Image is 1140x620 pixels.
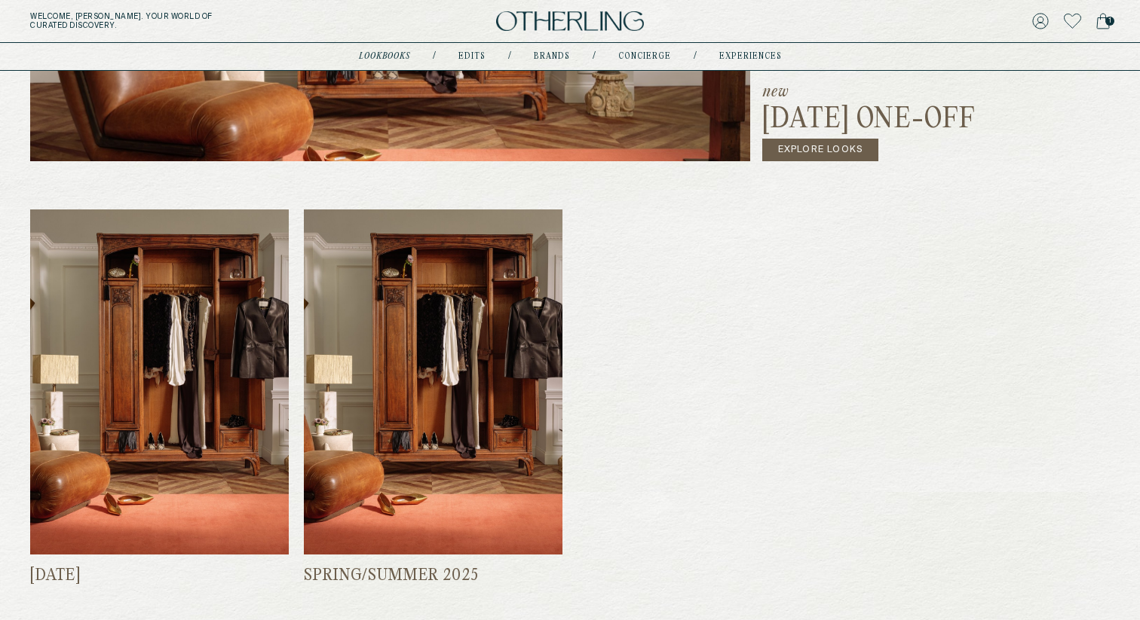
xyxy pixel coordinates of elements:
a: Explore Looks [762,139,879,161]
div: / [593,50,596,63]
p: new [762,84,976,99]
img: lookbook-cover [30,209,289,554]
img: logo [496,11,644,32]
img: lookbook-cover [304,209,562,554]
span: [DATE] [30,566,289,585]
div: / [508,50,511,63]
a: experiences [719,53,782,60]
a: lookbook-coverSpring/Summer 2025 [304,209,562,585]
a: lookbooks [359,53,410,60]
span: Spring/Summer 2025 [304,566,562,585]
a: Edits [458,53,486,60]
a: Brands [534,53,570,60]
div: / [694,50,697,63]
span: 1 [1105,17,1114,26]
h3: [DATE] One-off [762,102,976,139]
a: lookbook-cover[DATE] [30,209,289,585]
div: / [433,50,436,63]
a: concierge [618,53,671,60]
h5: Welcome, [PERSON_NAME] . Your world of curated discovery. [30,12,354,30]
a: 1 [1096,11,1110,32]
